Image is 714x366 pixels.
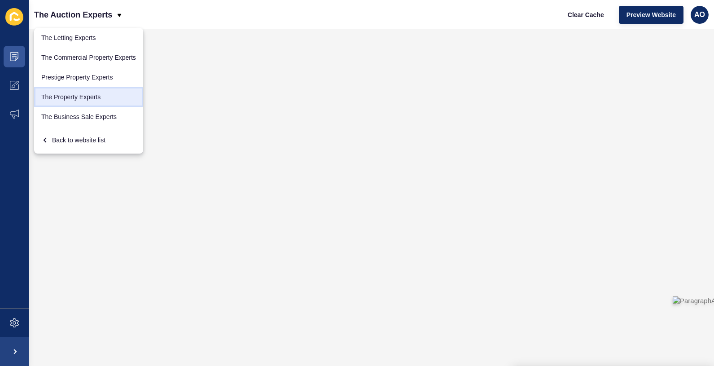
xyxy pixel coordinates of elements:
a: The Business Sale Experts [34,107,143,127]
button: Clear Cache [560,6,612,24]
span: Clear Cache [568,10,604,19]
button: Preview Website [619,6,683,24]
div: Back to website list [41,132,136,148]
p: The Auction Experts [34,4,112,26]
span: Preview Website [626,10,676,19]
a: Prestige Property Experts [34,67,143,87]
a: The Letting Experts [34,28,143,48]
a: The Commercial Property Experts [34,48,143,67]
a: The Property Experts [34,87,143,107]
span: AO [694,10,705,19]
